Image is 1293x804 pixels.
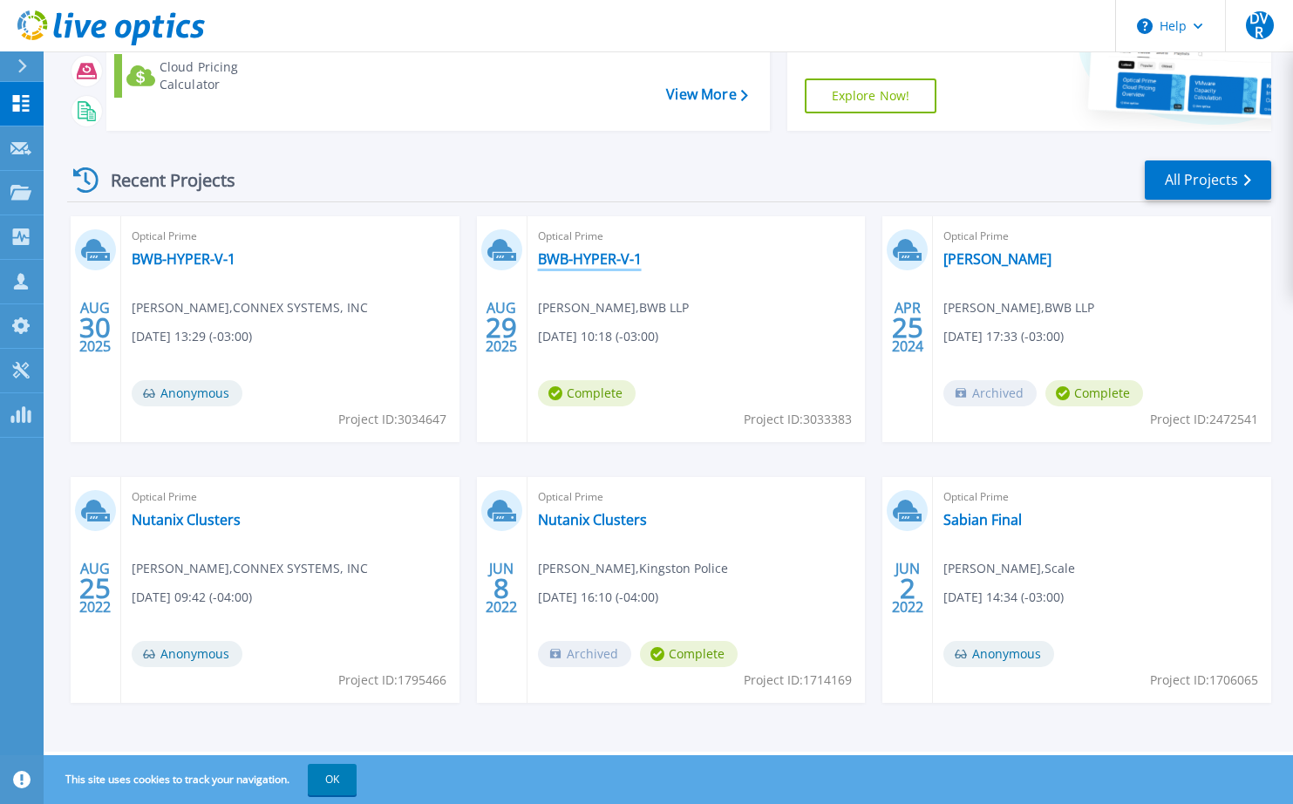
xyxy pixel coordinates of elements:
[79,581,111,596] span: 25
[891,556,924,620] div: JUN 2022
[308,764,357,795] button: OK
[538,487,855,507] span: Optical Prime
[486,320,517,335] span: 29
[132,588,252,607] span: [DATE] 09:42 (-04:00)
[744,671,852,690] span: Project ID: 1714169
[132,641,242,667] span: Anonymous
[132,487,449,507] span: Optical Prime
[78,296,112,359] div: AUG 2025
[943,559,1075,578] span: [PERSON_NAME] , Scale
[538,380,636,406] span: Complete
[538,588,658,607] span: [DATE] 16:10 (-04:00)
[132,227,449,246] span: Optical Prime
[132,380,242,406] span: Anonymous
[744,410,852,429] span: Project ID: 3033383
[485,556,518,620] div: JUN 2022
[1145,160,1271,200] a: All Projects
[132,250,235,268] a: BWB-HYPER-V-1
[900,581,915,596] span: 2
[338,671,446,690] span: Project ID: 1795466
[538,298,689,317] span: [PERSON_NAME] , BWB LLP
[666,86,747,103] a: View More
[78,556,112,620] div: AUG 2022
[943,641,1054,667] span: Anonymous
[892,320,923,335] span: 25
[943,298,1094,317] span: [PERSON_NAME] , BWB LLP
[48,764,357,795] span: This site uses cookies to track your navigation.
[1150,410,1258,429] span: Project ID: 2472541
[538,559,728,578] span: [PERSON_NAME] , Kingston Police
[538,641,631,667] span: Archived
[943,380,1037,406] span: Archived
[943,327,1064,346] span: [DATE] 17:33 (-03:00)
[114,54,293,98] a: Cloud Pricing Calculator
[538,227,855,246] span: Optical Prime
[891,296,924,359] div: APR 2024
[1246,11,1274,39] span: DVR
[160,58,289,93] div: Cloud Pricing Calculator
[1045,380,1143,406] span: Complete
[79,320,111,335] span: 30
[132,559,368,578] span: [PERSON_NAME] , CONNEX SYSTEMS, INC
[538,511,647,528] a: Nutanix Clusters
[640,641,738,667] span: Complete
[493,581,509,596] span: 8
[943,588,1064,607] span: [DATE] 14:34 (-03:00)
[538,250,642,268] a: BWB-HYPER-V-1
[805,78,937,113] a: Explore Now!
[538,327,658,346] span: [DATE] 10:18 (-03:00)
[1150,671,1258,690] span: Project ID: 1706065
[485,296,518,359] div: AUG 2025
[943,511,1022,528] a: Sabian Final
[67,159,259,201] div: Recent Projects
[943,227,1261,246] span: Optical Prime
[132,511,241,528] a: Nutanix Clusters
[943,250,1051,268] a: [PERSON_NAME]
[338,410,446,429] span: Project ID: 3034647
[943,487,1261,507] span: Optical Prime
[132,298,368,317] span: [PERSON_NAME] , CONNEX SYSTEMS, INC
[132,327,252,346] span: [DATE] 13:29 (-03:00)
